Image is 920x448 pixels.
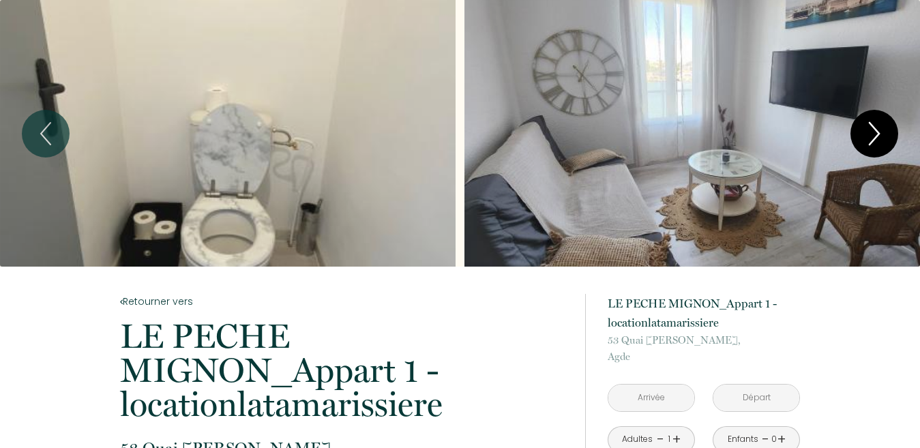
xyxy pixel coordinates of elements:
input: Arrivée [608,385,694,411]
p: LE PECHE MIGNON_Appart 1 - locationlatamarissiere [120,319,567,421]
a: Retourner vers [120,294,567,309]
div: Adultes [622,433,653,446]
p: Agde [608,332,800,365]
p: LE PECHE MIGNON_Appart 1 - locationlatamarissiere [608,294,800,332]
button: Next [850,110,898,158]
div: 0 [771,433,777,446]
button: Previous [22,110,70,158]
div: Enfants [728,433,758,446]
input: Départ [713,385,799,411]
span: 53 Quai [PERSON_NAME], [608,332,800,348]
div: 1 [666,433,672,446]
